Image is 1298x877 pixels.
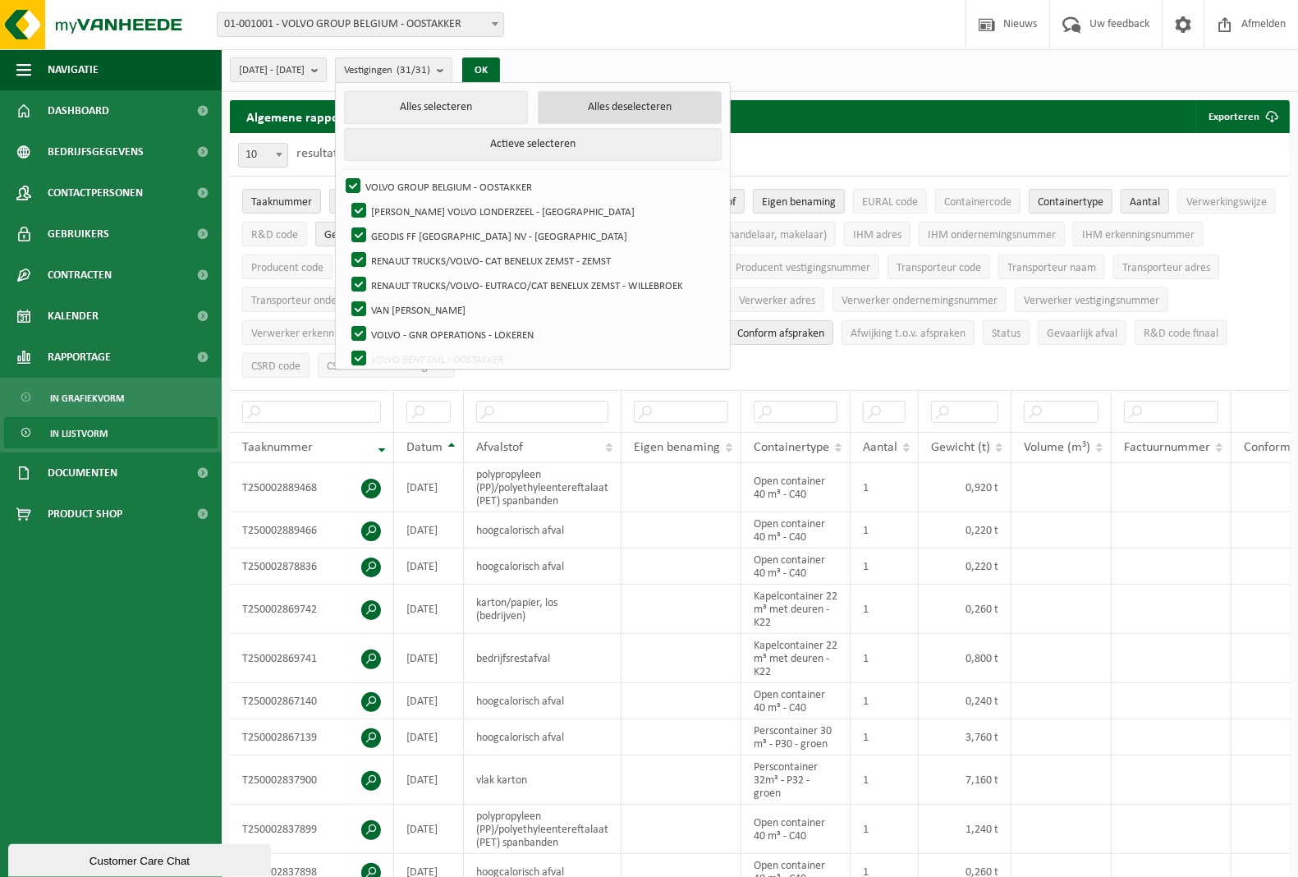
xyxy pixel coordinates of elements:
[394,719,464,755] td: [DATE]
[1029,189,1112,214] button: ContainertypeContainertype: Activate to sort
[762,196,836,209] span: Eigen benaming
[754,441,829,454] span: Containertype
[1047,328,1117,340] span: Gevaarlijk afval
[242,255,333,279] button: Producent codeProducent code: Activate to sort
[464,549,621,585] td: hoogcalorisch afval
[230,57,327,82] button: [DATE] - [DATE]
[296,147,413,160] label: resultaten weergeven
[230,100,394,133] h2: Algemene rapportering
[335,57,452,82] button: Vestigingen(31/31)
[1124,441,1210,454] span: Factuurnummer
[318,353,455,378] button: CSRD ESRS E5-5 categorieCSRD ESRS E5-5 categorie: Activate to sort
[1015,287,1168,312] button: Verwerker vestigingsnummerVerwerker vestigingsnummer: Activate to sort
[217,12,504,37] span: 01-001001 - VOLVO GROUP BELGIUM - OOSTAKKER
[251,360,300,373] span: CSRD code
[464,755,621,805] td: vlak karton
[741,463,851,512] td: Open container 40 m³ - C40
[1024,295,1159,307] span: Verwerker vestigingsnummer
[394,683,464,719] td: [DATE]
[242,320,401,345] button: Verwerker erkenningsnummerVerwerker erkenningsnummer: Activate to sort
[230,719,394,755] td: T250002867139
[394,463,464,512] td: [DATE]
[394,512,464,549] td: [DATE]
[230,549,394,585] td: T250002878836
[1186,196,1267,209] span: Verwerkingswijze
[1024,441,1090,454] span: Volume (m³)
[1082,229,1195,241] span: IHM erkenningsnummer
[394,755,464,805] td: [DATE]
[48,49,99,90] span: Navigatie
[8,841,274,877] iframe: chat widget
[48,90,109,131] span: Dashboard
[238,143,288,168] span: 10
[1195,100,1288,133] button: Exporteren
[406,441,443,454] span: Datum
[394,549,464,585] td: [DATE]
[394,585,464,634] td: [DATE]
[741,512,851,549] td: Open container 40 m³ - C40
[919,512,1011,549] td: 0,220 t
[741,549,851,585] td: Open container 40 m³ - C40
[242,287,428,312] button: Transporteur ondernemingsnummerTransporteur ondernemingsnummer : Activate to sort
[1038,320,1126,345] button: Gevaarlijk afval : Activate to sort
[348,347,721,371] label: VOLVO GENT SML - OOSTAKKER
[928,229,1056,241] span: IHM ondernemingsnummer
[741,683,851,719] td: Open container 40 m³ - C40
[842,295,998,307] span: Verwerker ondernemingsnummer
[1135,320,1227,345] button: R&D code finaalR&amp;D code finaal: Activate to sort
[462,57,500,84] button: OK
[741,719,851,755] td: Perscontainer 30 m³ - P30 - groen
[394,634,464,683] td: [DATE]
[327,360,446,373] span: CSRD ESRS E5-5 categorie
[251,295,419,307] span: Transporteur ondernemingsnummer
[464,683,621,719] td: hoogcalorisch afval
[736,262,870,274] span: Producent vestigingsnummer
[464,719,621,755] td: hoogcalorisch afval
[230,463,394,512] td: T250002889468
[251,196,312,209] span: Taaknummer
[48,172,143,214] span: Contactpersonen
[844,222,910,246] button: IHM adresIHM adres: Activate to sort
[239,144,287,167] span: 10
[1121,189,1169,214] button: AantalAantal: Activate to sort
[348,248,721,273] label: RENAULT TRUCKS/VOLVO- CAT BENELUX ZEMST - ZEMST
[218,13,503,36] span: 01-001001 - VOLVO GROUP BELGIUM - OOSTAKKER
[931,441,990,454] span: Gewicht (t)
[741,585,851,634] td: Kapelcontainer 22 m³ met deuren - K22
[851,512,919,549] td: 1
[944,196,1011,209] span: Containercode
[919,634,1011,683] td: 0,800 t
[851,328,965,340] span: Afwijking t.o.v. afspraken
[4,417,218,448] a: In lijstvorm
[242,353,310,378] button: CSRD codeCSRD code: Activate to sort
[48,296,99,337] span: Kalender
[739,295,815,307] span: Verwerker adres
[853,229,901,241] span: IHM adres
[230,755,394,805] td: T250002837900
[919,463,1011,512] td: 0,920 t
[851,755,919,805] td: 1
[897,262,981,274] span: Transporteur code
[48,214,109,255] span: Gebruikers
[464,463,621,512] td: polypropyleen (PP)/polyethyleentereftalaat (PET) spanbanden
[1038,196,1103,209] span: Containertype
[741,634,851,683] td: Kapelcontainer 22 m³ met deuren - K22
[348,322,721,347] label: VOLVO - GNR OPERATIONS - LOKEREN
[48,494,122,535] span: Product Shop
[464,585,621,634] td: karton/papier, los (bedrijven)
[888,255,990,279] button: Transporteur codeTransporteur code: Activate to sort
[983,320,1030,345] button: StatusStatus: Activate to sort
[919,755,1011,805] td: 7,160 t
[832,287,1007,312] button: Verwerker ondernemingsnummerVerwerker ondernemingsnummer: Activate to sort
[464,512,621,549] td: hoogcalorisch afval
[4,382,218,413] a: In grafiekvorm
[397,65,430,76] count: (31/31)
[538,91,722,124] button: Alles deselecteren
[634,441,720,454] span: Eigen benaming
[230,805,394,854] td: T250002837899
[348,223,721,248] label: GEODIS FF [GEOGRAPHIC_DATA] NV - [GEOGRAPHIC_DATA]
[730,287,824,312] button: Verwerker adresVerwerker adres: Activate to sort
[737,328,824,340] span: Conform afspraken
[1144,328,1218,340] span: R&D code finaal
[348,199,721,223] label: [PERSON_NAME] VOLVO LONDERZEEL - [GEOGRAPHIC_DATA]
